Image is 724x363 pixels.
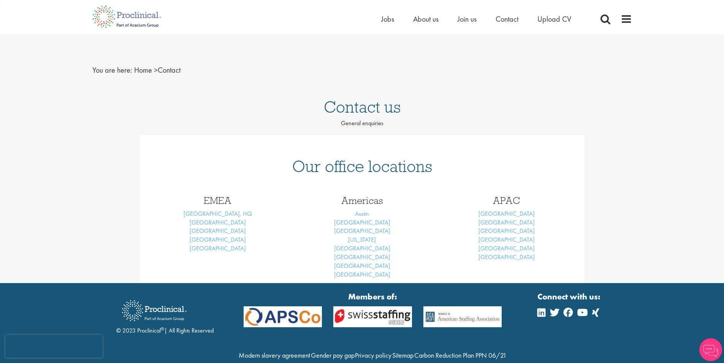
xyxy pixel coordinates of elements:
span: > [154,65,158,75]
span: Contact [134,65,181,75]
strong: Members of: [244,291,502,302]
a: Privacy policy [355,351,391,360]
a: [GEOGRAPHIC_DATA] [334,262,390,270]
a: [GEOGRAPHIC_DATA] [478,210,535,218]
a: Sitemap [392,351,413,360]
span: You are here: [92,65,132,75]
a: [GEOGRAPHIC_DATA] [334,271,390,279]
a: [GEOGRAPHIC_DATA] [334,244,390,252]
div: © 2023 Proclinical | All Rights Reserved [116,295,214,335]
a: [GEOGRAPHIC_DATA] [334,218,390,226]
a: About us [413,14,439,24]
a: [GEOGRAPHIC_DATA] [334,227,390,235]
a: [GEOGRAPHIC_DATA] [190,244,246,252]
iframe: reCAPTCHA [5,335,103,358]
a: [GEOGRAPHIC_DATA] [478,244,535,252]
h3: EMEA [151,196,284,205]
a: [GEOGRAPHIC_DATA], HQ [184,210,252,218]
a: breadcrumb link to Home [134,65,152,75]
img: APSCo [418,306,508,327]
a: [GEOGRAPHIC_DATA] [478,253,535,261]
img: Proclinical Recruitment [116,295,192,326]
a: Modern slavery agreement [239,351,310,360]
h3: APAC [440,196,573,205]
h3: Americas [296,196,429,205]
a: Join us [458,14,477,24]
img: APSCo [238,306,328,327]
h1: Our office locations [151,158,573,175]
img: APSCo [328,306,418,327]
a: Austin [355,210,369,218]
a: [GEOGRAPHIC_DATA] [190,218,246,226]
a: Upload CV [537,14,571,24]
a: [US_STATE] [348,236,376,244]
a: [GEOGRAPHIC_DATA] [190,236,246,244]
a: [GEOGRAPHIC_DATA] [478,236,535,244]
a: [GEOGRAPHIC_DATA] [478,227,535,235]
a: [GEOGRAPHIC_DATA] [190,227,246,235]
a: Jobs [381,14,394,24]
a: Carbon Reduction Plan PPN 06/21 [414,351,507,360]
img: Chatbot [699,338,722,361]
a: [GEOGRAPHIC_DATA] [334,253,390,261]
a: Contact [496,14,518,24]
a: Gender pay gap [311,351,355,360]
strong: Connect with us: [537,291,602,302]
a: [GEOGRAPHIC_DATA] [478,218,535,226]
sup: ® [161,326,164,332]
